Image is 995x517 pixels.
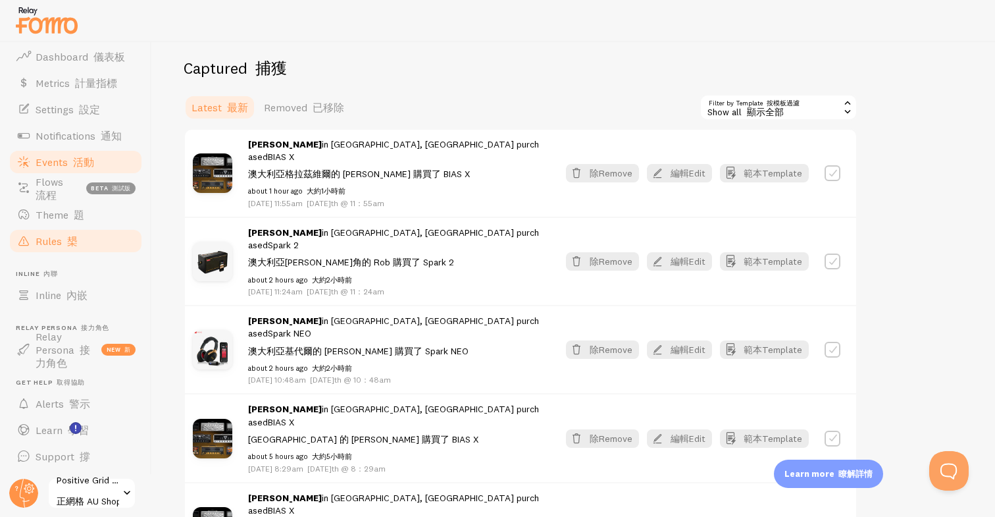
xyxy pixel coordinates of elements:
[36,234,78,248] span: Rules
[248,256,453,268] font: 澳大利亞[PERSON_NAME]角的 Rob 購買了 Spark 2
[36,50,125,63] span: Dashboard
[248,138,542,198] span: in [GEOGRAPHIC_DATA], [GEOGRAPHIC_DATA] purchased
[248,403,542,462] span: in [GEOGRAPHIC_DATA], [GEOGRAPHIC_DATA] purchased
[307,286,384,296] font: [DATE]th @ 11：24am
[36,450,90,463] span: Support
[36,103,100,116] span: Settings
[8,228,143,254] a: Rules 槼
[248,492,322,504] strong: [PERSON_NAME]
[248,198,542,209] p: [DATE] 11:55am
[8,417,143,443] a: Learn 學習
[590,167,599,179] font: 除
[8,96,143,122] a: Settings 設定
[248,450,542,462] small: about 5 hours ago
[193,330,232,369] img: 01_540209ad-f68d-46b0-873a-920738f11d8f_small.jpg
[36,288,88,302] span: Inline
[744,433,762,445] font: 範本
[16,270,143,279] span: Inline
[81,323,109,332] font: 接力角色
[36,155,94,169] span: Events
[8,149,143,175] a: Events 活動
[720,252,809,271] button: Template 範本
[744,344,762,356] font: 範本
[248,227,322,238] strong: [PERSON_NAME]
[69,397,90,410] font: 警示
[184,94,256,121] a: Latest 最新
[744,167,762,179] font: 範本
[8,337,143,363] a: Relay Persona 接力角色 new 新
[86,182,136,194] span: beta
[227,101,248,114] font: 最新
[313,101,344,114] font: 已移除
[193,153,232,193] img: 1_30b17efd-cd67-4565-8710-ff58349589b8_small.jpg
[929,451,969,491] iframe: Help Scout Beacon - Open
[36,188,57,202] font: 流程
[268,239,298,251] a: Spark 2
[590,433,599,445] font: 除
[671,344,689,356] font: 編輯
[312,364,352,373] font: 大約2小時前
[744,256,762,267] font: 範本
[8,43,143,70] a: Dashboard 儀表板
[647,340,712,359] button: Edit 編輯
[80,450,90,463] font: 撐
[101,344,136,356] span: new
[248,362,542,374] small: about 2 hours ago
[647,429,712,448] button: Edit 編輯
[93,50,125,63] font: 儀表板
[647,252,720,271] a: Edit 編輯
[67,234,78,248] font: 槼
[590,256,599,267] font: 除
[248,315,322,327] strong: [PERSON_NAME]
[248,315,542,374] span: in [GEOGRAPHIC_DATA], [GEOGRAPHIC_DATA] purchased
[8,202,143,228] a: Theme 題
[248,463,542,474] p: [DATE] 8:29am
[566,340,639,359] button: Remove 除
[8,122,143,149] a: Notifications 通知
[79,103,100,116] font: 設定
[57,472,119,514] span: Positive Grid AU Shopify
[256,94,352,121] a: Removed 已移除
[590,344,599,356] font: 除
[784,468,873,480] p: Learn more
[312,275,352,285] font: 大約2小時前
[268,504,294,516] a: BIAS X
[70,422,82,434] svg: <p>Watch New Feature Tutorials!</p>
[124,346,131,353] font: 新
[14,3,80,37] img: fomo-relay-logo-orange.svg
[268,151,294,163] a: BIAS X
[57,378,85,387] font: 取得協助
[310,375,391,385] font: [DATE]th @ 10：48am
[36,76,117,90] span: Metrics
[307,464,386,474] font: [DATE]th @ 8：29am
[75,76,117,90] font: 計量指標
[8,443,143,470] a: Support 撐
[8,175,143,202] a: Flows 流程 beta 測試版
[264,101,344,114] span: Removed
[700,94,857,121] div: Show all
[255,58,287,78] font: 捕獲
[248,345,469,357] font: 澳大利亞基代爾的 [PERSON_NAME] 購買了 Spark NEO
[248,433,478,445] font: [GEOGRAPHIC_DATA] 的 [PERSON_NAME] 購買了 BIAS X
[16,324,143,333] span: Relay Persona
[747,106,784,118] font: 顯示全部
[774,460,883,488] div: Learn more
[184,58,857,78] h2: Captured
[671,433,689,445] font: 編輯
[112,184,131,192] font: 測試版
[647,340,720,359] a: Edit 編輯
[248,227,542,286] span: in [GEOGRAPHIC_DATA], [GEOGRAPHIC_DATA] purchased
[647,252,712,271] button: Edit 編輯
[720,164,809,182] a: Template 範本
[74,208,84,221] font: 題
[73,155,94,169] font: 活動
[720,340,809,359] button: Template 範本
[307,186,345,196] font: 大約1小時前
[36,330,93,369] span: Relay Persona
[671,256,689,267] font: 編輯
[36,397,90,410] span: Alerts
[191,101,248,114] span: Latest
[248,138,322,150] strong: [PERSON_NAME]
